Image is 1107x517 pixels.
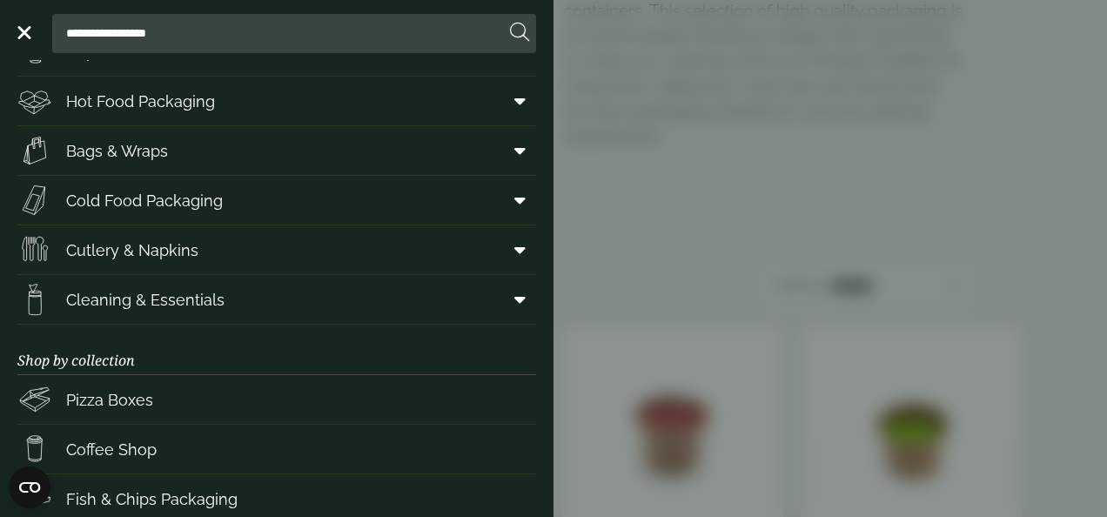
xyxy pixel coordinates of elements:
[17,225,536,274] a: Cutlery & Napkins
[17,77,536,125] a: Hot Food Packaging
[66,189,223,212] span: Cold Food Packaging
[9,467,50,508] button: Open CMP widget
[17,425,536,473] a: Coffee Shop
[17,232,52,267] img: Cutlery.svg
[17,183,52,218] img: Sandwich_box.svg
[66,238,198,262] span: Cutlery & Napkins
[66,139,168,163] span: Bags & Wraps
[17,84,52,118] img: Deli_box.svg
[17,375,536,424] a: Pizza Boxes
[17,382,52,417] img: Pizza_boxes.svg
[17,176,536,225] a: Cold Food Packaging
[66,438,157,461] span: Coffee Shop
[17,282,52,317] img: open-wipe.svg
[17,325,536,375] h3: Shop by collection
[17,133,52,168] img: Paper_carriers.svg
[66,388,153,412] span: Pizza Boxes
[66,487,238,511] span: Fish & Chips Packaging
[66,288,225,312] span: Cleaning & Essentials
[17,275,536,324] a: Cleaning & Essentials
[66,90,215,113] span: Hot Food Packaging
[17,432,52,467] img: HotDrink_paperCup.svg
[17,126,536,175] a: Bags & Wraps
